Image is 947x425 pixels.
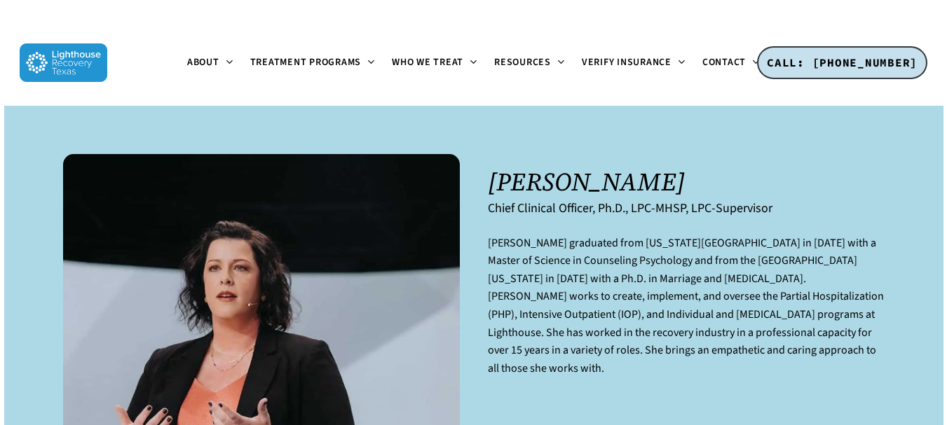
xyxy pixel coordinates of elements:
a: Contact [694,57,768,69]
span: Treatment Programs [250,55,362,69]
span: Contact [702,55,746,69]
span: Who We Treat [392,55,463,69]
a: Treatment Programs [242,57,384,69]
img: Lighthouse Recovery Texas [20,43,107,82]
span: CALL: [PHONE_NUMBER] [767,55,918,69]
h1: [PERSON_NAME] [488,167,884,196]
span: About [187,55,219,69]
h6: Chief Clinical Officer, Ph.D., LPC-MHSP, LPC-Supervisor [488,201,884,216]
p: [PERSON_NAME] graduated from [US_STATE][GEOGRAPHIC_DATA] in [DATE] with a Master of Science in Co... [488,235,884,395]
span: Resources [494,55,551,69]
a: About [179,57,242,69]
a: CALL: [PHONE_NUMBER] [757,46,927,80]
a: Verify Insurance [573,57,694,69]
a: Who We Treat [383,57,486,69]
span: Verify Insurance [582,55,672,69]
a: Resources [486,57,573,69]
